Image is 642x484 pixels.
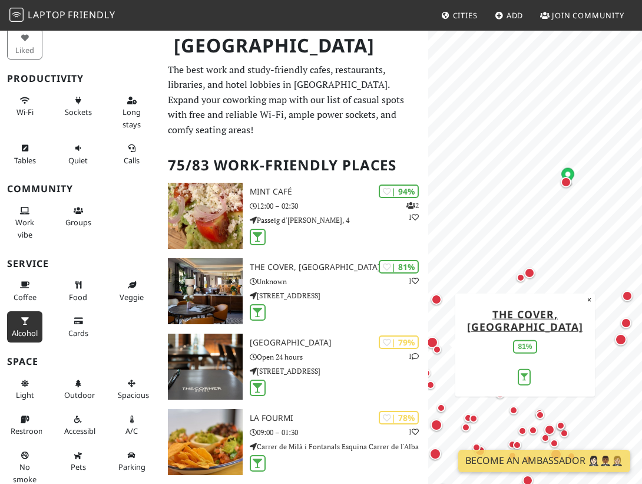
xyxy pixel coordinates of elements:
[536,411,550,425] div: Map marker
[168,147,421,183] h2: 75/83 Work-Friendly Places
[7,311,42,343] button: Alcohol
[61,446,96,477] button: Pets
[469,414,484,429] div: Map marker
[482,385,498,400] div: Map marker
[408,426,419,437] p: 1
[426,337,443,353] div: Map marker
[524,268,540,283] div: Map marker
[7,201,42,244] button: Work vibe
[508,440,522,455] div: Map marker
[250,351,428,363] p: Open 24 hours
[15,217,34,239] span: People working
[61,201,96,232] button: Groups
[535,409,550,423] div: Map marker
[561,167,574,187] div: Map marker
[437,404,451,418] div: Map marker
[250,262,428,272] h3: The Cover, [GEOGRAPHIC_DATA]
[168,258,243,324] img: The Cover, Barcelona
[164,29,426,62] h1: [GEOGRAPHIC_DATA]
[436,5,482,26] a: Cities
[161,334,428,400] a: The Corner Hotel | 79% 1 [GEOGRAPHIC_DATA] Open 24 hours [STREET_ADDRESS]
[114,446,150,477] button: Parking
[28,8,66,21] span: Laptop
[557,422,571,436] div: Map marker
[426,381,441,395] div: Map marker
[415,327,429,341] div: Map marker
[69,292,87,302] span: Food
[64,426,100,436] span: Accessible
[417,463,431,477] div: Map marker
[431,419,447,436] div: Map marker
[16,107,34,117] span: Stable Wi-Fi
[12,328,38,338] span: Alcohol
[552,10,624,21] span: Join Community
[379,335,419,349] div: | 79%
[14,155,36,166] span: Work-friendly tables
[379,260,419,274] div: | 81%
[433,345,447,360] div: Map marker
[615,334,631,350] div: Map marker
[114,374,150,405] button: Spacious
[541,434,555,448] div: Map marker
[61,139,96,170] button: Quiet
[379,411,419,424] div: | 78%
[496,390,510,404] div: Map marker
[118,462,145,472] span: Parking
[168,62,421,138] p: The best work and study-friendly cafes, restaurants, libraries, and hotel lobbies in [GEOGRAPHIC_...
[114,139,150,170] button: Calls
[61,311,96,343] button: Cards
[161,409,428,475] a: La Fourmi | 78% 1 La Fourmi 09:00 – 01:30 Carrer de Milà i Fontanals Esquina Carrer de l'Alba
[250,413,428,423] h3: La Fourmi
[16,390,34,400] span: Natural light
[168,334,243,400] img: The Corner Hotel
[408,275,419,287] p: 1
[513,340,537,354] div: 81%
[621,318,636,333] div: Map marker
[472,443,487,457] div: Map marker
[114,91,150,134] button: Long stays
[9,8,24,22] img: LaptopFriendly
[68,8,115,21] span: Friendly
[7,73,154,84] h3: Productivity
[458,450,630,472] a: Become an Ambassador 🤵🏻‍♀️🤵🏾‍♂️🤵🏼‍♀️
[418,463,432,477] div: Map marker
[68,328,88,338] span: Credit cards
[124,155,140,166] span: Video/audio calls
[529,426,543,440] div: Map marker
[7,258,154,269] h3: Service
[65,217,91,228] span: Group tables
[250,290,428,301] p: [STREET_ADDRESS]
[161,183,428,249] a: Mint Café | 94% 21 Mint Café 12:00 – 02:30 Passeig d'[PERSON_NAME], 4
[250,276,428,287] p: Unknown
[7,356,154,367] h3: Space
[61,91,96,122] button: Sockets
[125,426,138,436] span: Air conditioned
[168,183,243,249] img: Mint Café
[64,390,95,400] span: Outdoor area
[250,338,428,348] h3: [GEOGRAPHIC_DATA]
[530,385,544,399] div: Map marker
[462,423,476,437] div: Map marker
[466,383,482,398] div: Map marker
[7,139,42,170] button: Tables
[250,187,428,197] h3: Mint Café
[61,374,96,405] button: Outdoor
[250,215,428,226] p: Passeig d'[PERSON_NAME], 4
[509,406,524,420] div: Map marker
[622,291,637,306] div: Map marker
[429,448,446,465] div: Map marker
[557,422,571,436] div: Map marker
[120,292,144,302] span: Veggie
[65,107,92,117] span: Power sockets
[250,366,428,377] p: [STREET_ADDRESS]
[13,462,37,484] span: Smoke free
[7,275,42,307] button: Coffee
[513,441,527,455] div: Map marker
[561,177,576,192] div: Map marker
[114,275,150,307] button: Veggie
[517,274,531,288] div: Map marker
[550,439,564,453] div: Map marker
[422,369,436,383] div: Map marker
[118,390,149,400] span: Spacious
[7,410,42,441] button: Restroom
